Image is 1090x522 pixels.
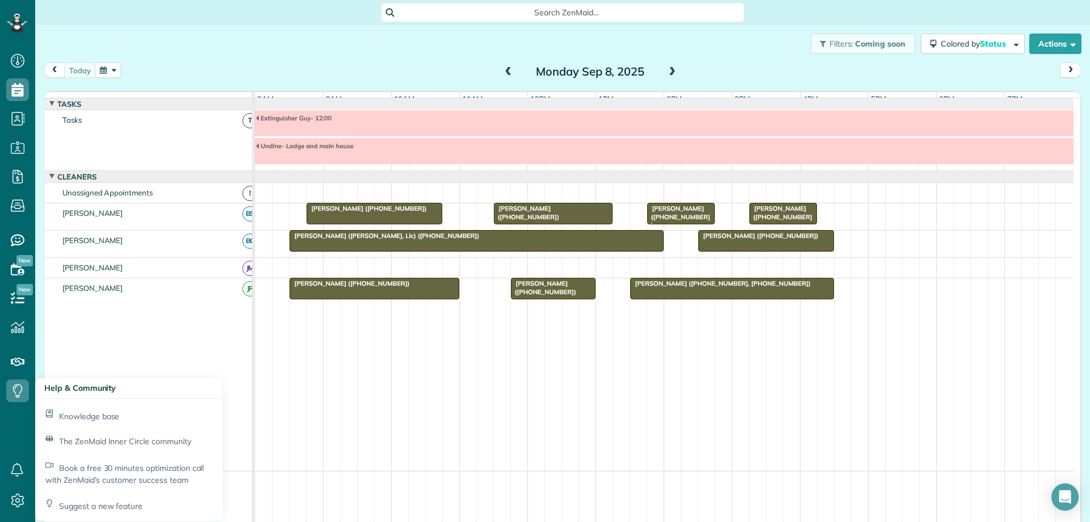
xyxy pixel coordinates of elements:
[64,62,96,78] button: today
[800,94,820,103] span: 4pm
[35,452,223,492] a: Book a free 30 minutes optimization call with ZenMaid’s customer success team
[1029,34,1081,54] button: Actions
[937,94,957,103] span: 6pm
[980,39,1008,49] span: Status
[1005,94,1025,103] span: 7pm
[242,113,258,128] span: T
[242,233,258,249] span: BC
[44,383,116,393] span: Help & Community
[59,436,191,446] span: The ZenMaid Inner Circle community
[460,94,485,103] span: 11am
[35,492,223,521] a: Suggest a new feature
[60,208,125,218] span: [PERSON_NAME]
[855,39,906,49] span: Coming soon
[242,261,258,276] span: JM
[732,94,752,103] span: 3pm
[324,94,345,103] span: 9am
[242,206,258,222] span: BS
[242,186,258,201] span: !
[255,94,276,103] span: 8am
[1060,62,1081,78] button: next
[698,232,819,240] span: [PERSON_NAME] ([PHONE_NUMBER])
[60,188,155,197] span: Unassigned Appointments
[749,204,812,245] span: [PERSON_NAME] ([PHONE_NUMBER], [PHONE_NUMBER])
[35,399,223,428] a: Knowledge base
[242,281,258,297] span: JR
[59,411,119,421] span: Knowledge base
[55,172,99,181] span: Cleaners
[60,115,84,124] span: Tasks
[55,99,83,108] span: Tasks
[869,94,888,103] span: 5pm
[392,94,417,103] span: 10am
[528,94,552,103] span: 12pm
[35,428,223,453] a: The ZenMaid Inner Circle community
[921,34,1025,54] button: Colored byStatus
[44,62,65,78] button: prev
[510,279,577,295] span: [PERSON_NAME] ([PHONE_NUMBER])
[289,279,410,287] span: [PERSON_NAME] ([PHONE_NUMBER])
[16,284,33,295] span: New
[289,232,480,240] span: [PERSON_NAME] ([PERSON_NAME], Llc) ([PHONE_NUMBER])
[493,204,560,220] span: [PERSON_NAME] ([PHONE_NUMBER])
[255,114,332,122] span: Extinguisher Guy- 12:00
[647,204,710,229] span: [PERSON_NAME] ([PHONE_NUMBER])
[59,501,142,511] span: Suggest a new feature
[255,142,354,150] span: Undine- Lodge and main house
[45,463,204,485] span: Book a free 30 minutes optimization call with ZenMaid’s customer success team
[941,39,1010,49] span: Colored by
[306,204,427,212] span: [PERSON_NAME] ([PHONE_NUMBER])
[596,94,616,103] span: 1pm
[60,263,125,272] span: [PERSON_NAME]
[60,236,125,245] span: [PERSON_NAME]
[1051,483,1079,511] div: Open Intercom Messenger
[60,283,125,293] span: [PERSON_NAME]
[829,39,853,49] span: Filters:
[16,255,33,266] span: New
[519,65,661,78] h2: Monday Sep 8, 2025
[664,94,684,103] span: 2pm
[630,279,811,287] span: [PERSON_NAME] ([PHONE_NUMBER], [PHONE_NUMBER])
